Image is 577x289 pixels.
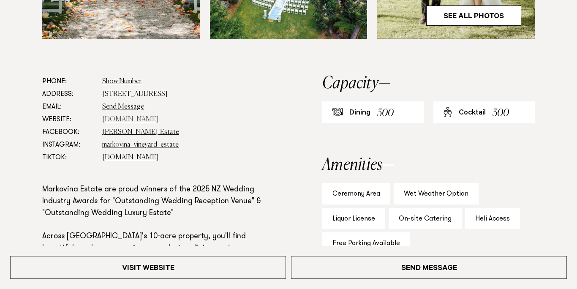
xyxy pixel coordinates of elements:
[10,256,286,279] a: Visit Website
[42,126,95,139] dt: Facebook:
[102,129,179,136] a: [PERSON_NAME]-Estate
[102,142,179,148] a: markovina_vineyard_estate
[322,183,390,204] div: Ceremony Area
[459,108,486,118] div: Cocktail
[389,208,462,229] div: On-site Catering
[42,113,95,126] dt: Website:
[42,101,95,113] dt: Email:
[291,256,567,279] a: Send Message
[102,154,159,161] a: [DOMAIN_NAME]
[493,106,509,121] div: 300
[322,208,385,229] div: Liquor License
[394,183,479,204] div: Wet Weather Option
[102,116,159,123] a: [DOMAIN_NAME]
[42,139,95,151] dt: Instagram:
[322,157,535,174] h2: Amenities
[465,208,520,229] div: Heli Access
[42,75,95,88] dt: Phone:
[377,106,394,121] div: 300
[102,104,144,110] a: Send Message
[42,88,95,101] dt: Address:
[322,232,410,254] div: Free Parking Available
[102,78,142,85] a: Show Number
[349,108,370,118] div: Dining
[426,5,521,26] a: See All Photos
[102,88,268,101] dd: [STREET_ADDRESS]
[42,151,95,164] dt: TikTok:
[322,75,535,92] h2: Capacity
